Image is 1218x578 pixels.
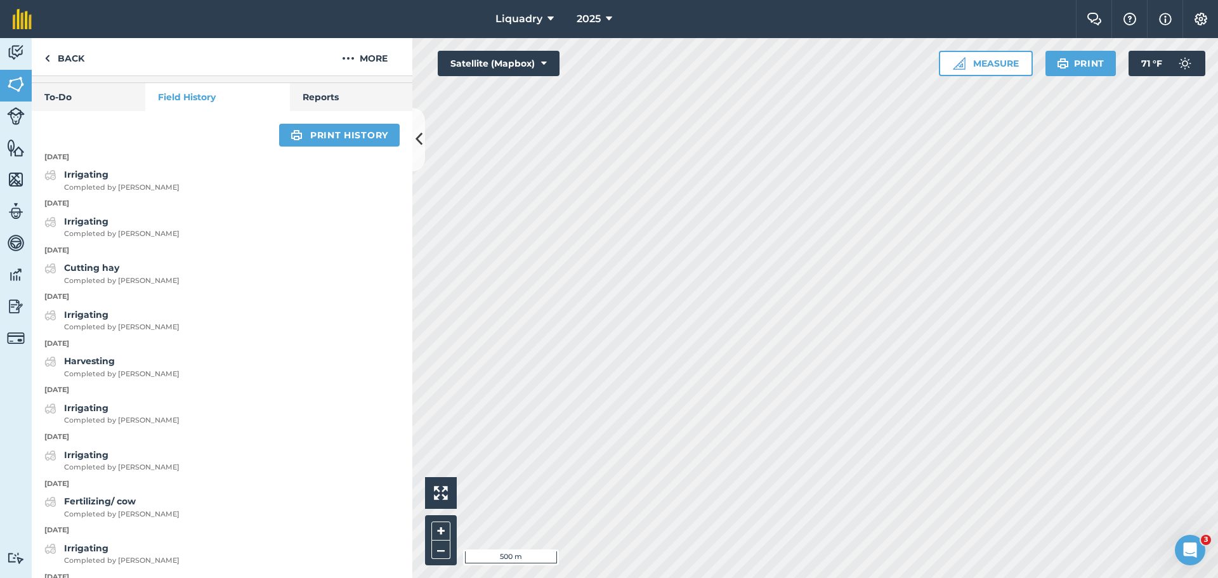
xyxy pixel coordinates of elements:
[44,354,180,379] a: HarvestingCompleted by [PERSON_NAME]
[64,322,180,333] span: Completed by [PERSON_NAME]
[64,309,108,320] strong: Irrigating
[317,38,412,76] button: More
[577,11,601,27] span: 2025
[1141,51,1162,76] span: 71 ° F
[1193,13,1208,25] img: A cog icon
[342,51,355,66] img: svg+xml;base64,PHN2ZyB4bWxucz0iaHR0cDovL3d3dy53My5vcmcvMjAwMC9zdmciIHdpZHRoPSIyMCIgaGVpZ2h0PSIyNC...
[44,494,56,509] img: svg+xml;base64,PD94bWwgdmVyc2lvbj0iMS4wIiBlbmNvZGluZz0idXRmLTgiPz4KPCEtLSBHZW5lcmF0b3I6IEFkb2JlIE...
[7,552,25,564] img: svg+xml;base64,PD94bWwgdmVyc2lvbj0iMS4wIiBlbmNvZGluZz0idXRmLTgiPz4KPCEtLSBHZW5lcmF0b3I6IEFkb2JlIE...
[939,51,1033,76] button: Measure
[32,338,412,350] p: [DATE]
[7,265,25,284] img: svg+xml;base64,PD94bWwgdmVyc2lvbj0iMS4wIiBlbmNvZGluZz0idXRmLTgiPz4KPCEtLSBHZW5lcmF0b3I6IEFkb2JlIE...
[953,57,966,70] img: Ruler icon
[44,401,180,426] a: IrrigatingCompleted by [PERSON_NAME]
[64,462,180,473] span: Completed by [PERSON_NAME]
[32,525,412,536] p: [DATE]
[64,415,180,426] span: Completed by [PERSON_NAME]
[32,245,412,256] p: [DATE]
[44,261,56,276] img: svg+xml;base64,PD94bWwgdmVyc2lvbj0iMS4wIiBlbmNvZGluZz0idXRmLTgiPz4KPCEtLSBHZW5lcmF0b3I6IEFkb2JlIE...
[44,51,50,66] img: svg+xml;base64,PHN2ZyB4bWxucz0iaHR0cDovL3d3dy53My5vcmcvMjAwMC9zdmciIHdpZHRoPSI5IiBoZWlnaHQ9IjI0Ii...
[279,124,400,147] a: Print history
[7,329,25,347] img: svg+xml;base64,PD94bWwgdmVyc2lvbj0iMS4wIiBlbmNvZGluZz0idXRmLTgiPz4KPCEtLSBHZW5lcmF0b3I6IEFkb2JlIE...
[1172,51,1198,76] img: svg+xml;base64,PD94bWwgdmVyc2lvbj0iMS4wIiBlbmNvZGluZz0idXRmLTgiPz4KPCEtLSBHZW5lcmF0b3I6IEFkb2JlIE...
[7,75,25,94] img: svg+xml;base64,PHN2ZyB4bWxucz0iaHR0cDovL3d3dy53My5vcmcvMjAwMC9zdmciIHdpZHRoPSI1NiIgaGVpZ2h0PSI2MC...
[44,448,56,463] img: svg+xml;base64,PD94bWwgdmVyc2lvbj0iMS4wIiBlbmNvZGluZz0idXRmLTgiPz4KPCEtLSBHZW5lcmF0b3I6IEFkb2JlIE...
[44,261,180,286] a: Cutting hayCompleted by [PERSON_NAME]
[1122,13,1137,25] img: A question mark icon
[1129,51,1205,76] button: 71 °F
[32,83,145,111] a: To-Do
[44,214,180,240] a: IrrigatingCompleted by [PERSON_NAME]
[32,384,412,396] p: [DATE]
[145,83,289,111] a: Field History
[44,541,180,567] a: IrrigatingCompleted by [PERSON_NAME]
[1159,11,1172,27] img: svg+xml;base64,PHN2ZyB4bWxucz0iaHR0cDovL3d3dy53My5vcmcvMjAwMC9zdmciIHdpZHRoPSIxNyIgaGVpZ2h0PSIxNy...
[64,542,108,554] strong: Irrigating
[7,233,25,253] img: svg+xml;base64,PD94bWwgdmVyc2lvbj0iMS4wIiBlbmNvZGluZz0idXRmLTgiPz4KPCEtLSBHZW5lcmF0b3I6IEFkb2JlIE...
[7,170,25,189] img: svg+xml;base64,PHN2ZyB4bWxucz0iaHR0cDovL3d3dy53My5vcmcvMjAwMC9zdmciIHdpZHRoPSI1NiIgaGVpZ2h0PSI2MC...
[64,169,108,180] strong: Irrigating
[32,478,412,490] p: [DATE]
[64,275,180,287] span: Completed by [PERSON_NAME]
[44,308,56,323] img: svg+xml;base64,PD94bWwgdmVyc2lvbj0iMS4wIiBlbmNvZGluZz0idXRmLTgiPz4KPCEtLSBHZW5lcmF0b3I6IEFkb2JlIE...
[7,43,25,62] img: svg+xml;base64,PD94bWwgdmVyc2lvbj0iMS4wIiBlbmNvZGluZz0idXRmLTgiPz4KPCEtLSBHZW5lcmF0b3I6IEFkb2JlIE...
[1045,51,1116,76] button: Print
[291,128,303,143] img: svg+xml;base64,PHN2ZyB4bWxucz0iaHR0cDovL3d3dy53My5vcmcvMjAwMC9zdmciIHdpZHRoPSIxOSIgaGVpZ2h0PSIyNC...
[44,494,180,520] a: Fertilizing/ cowCompleted by [PERSON_NAME]
[44,167,180,193] a: IrrigatingCompleted by [PERSON_NAME]
[44,167,56,183] img: svg+xml;base64,PD94bWwgdmVyc2lvbj0iMS4wIiBlbmNvZGluZz0idXRmLTgiPz4KPCEtLSBHZW5lcmF0b3I6IEFkb2JlIE...
[64,496,136,507] strong: Fertilizing/ cow
[1201,535,1211,545] span: 3
[1175,535,1205,565] iframe: Intercom live chat
[7,138,25,157] img: svg+xml;base64,PHN2ZyB4bWxucz0iaHR0cDovL3d3dy53My5vcmcvMjAwMC9zdmciIHdpZHRoPSI1NiIgaGVpZ2h0PSI2MC...
[1057,56,1069,71] img: svg+xml;base64,PHN2ZyB4bWxucz0iaHR0cDovL3d3dy53My5vcmcvMjAwMC9zdmciIHdpZHRoPSIxOSIgaGVpZ2h0PSIyNC...
[64,216,108,227] strong: Irrigating
[438,51,560,76] button: Satellite (Mapbox)
[44,448,180,473] a: IrrigatingCompleted by [PERSON_NAME]
[44,354,56,369] img: svg+xml;base64,PD94bWwgdmVyc2lvbj0iMS4wIiBlbmNvZGluZz0idXRmLTgiPz4KPCEtLSBHZW5lcmF0b3I6IEFkb2JlIE...
[431,522,450,541] button: +
[431,541,450,559] button: –
[64,355,115,367] strong: Harvesting
[64,369,180,380] span: Completed by [PERSON_NAME]
[64,555,180,567] span: Completed by [PERSON_NAME]
[434,486,448,500] img: Four arrows, one pointing top left, one top right, one bottom right and the last bottom left
[32,431,412,443] p: [DATE]
[64,228,180,240] span: Completed by [PERSON_NAME]
[64,402,108,414] strong: Irrigating
[32,291,412,303] p: [DATE]
[44,541,56,556] img: svg+xml;base64,PD94bWwgdmVyc2lvbj0iMS4wIiBlbmNvZGluZz0idXRmLTgiPz4KPCEtLSBHZW5lcmF0b3I6IEFkb2JlIE...
[64,262,119,273] strong: Cutting hay
[495,11,542,27] span: Liquadry
[32,38,97,76] a: Back
[7,202,25,221] img: svg+xml;base64,PD94bWwgdmVyc2lvbj0iMS4wIiBlbmNvZGluZz0idXRmLTgiPz4KPCEtLSBHZW5lcmF0b3I6IEFkb2JlIE...
[13,9,32,29] img: fieldmargin Logo
[7,107,25,125] img: svg+xml;base64,PD94bWwgdmVyc2lvbj0iMS4wIiBlbmNvZGluZz0idXRmLTgiPz4KPCEtLSBHZW5lcmF0b3I6IEFkb2JlIE...
[7,297,25,316] img: svg+xml;base64,PD94bWwgdmVyc2lvbj0iMS4wIiBlbmNvZGluZz0idXRmLTgiPz4KPCEtLSBHZW5lcmF0b3I6IEFkb2JlIE...
[32,198,412,209] p: [DATE]
[44,308,180,333] a: IrrigatingCompleted by [PERSON_NAME]
[44,401,56,416] img: svg+xml;base64,PD94bWwgdmVyc2lvbj0iMS4wIiBlbmNvZGluZz0idXRmLTgiPz4KPCEtLSBHZW5lcmF0b3I6IEFkb2JlIE...
[1087,13,1102,25] img: Two speech bubbles overlapping with the left bubble in the forefront
[64,182,180,194] span: Completed by [PERSON_NAME]
[44,214,56,230] img: svg+xml;base64,PD94bWwgdmVyc2lvbj0iMS4wIiBlbmNvZGluZz0idXRmLTgiPz4KPCEtLSBHZW5lcmF0b3I6IEFkb2JlIE...
[290,83,412,111] a: Reports
[64,449,108,461] strong: Irrigating
[64,509,180,520] span: Completed by [PERSON_NAME]
[32,152,412,163] p: [DATE]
